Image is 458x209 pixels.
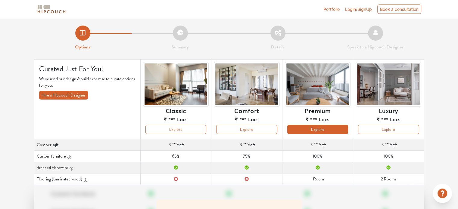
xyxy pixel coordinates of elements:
button: Explore [287,125,348,134]
th: Cost per sqft [34,139,140,151]
p: We've used our design & build expertise to curate options for you. [39,76,136,88]
th: Branded Hardware [34,162,140,174]
th: Custom furniture [34,151,140,162]
h6: Premium [305,107,331,114]
td: 1 Room [282,174,353,185]
button: Hire a Hipcouch Designer [39,91,88,100]
img: header-preview [143,62,209,107]
strong: Summary [172,44,189,50]
td: /sqft [140,139,211,151]
strong: Details [271,44,285,50]
button: Explore [216,125,277,134]
h6: Luxury [379,107,398,114]
button: Explore [358,125,419,134]
th: Flooring (Laminated wood) [34,174,140,185]
td: /sqft [353,139,424,151]
button: Explore [145,125,206,134]
img: header-preview [214,62,279,107]
strong: Options [75,44,90,50]
h6: Classic [166,107,186,114]
img: header-preview [285,62,351,107]
h4: Curated Just For You! [39,64,136,73]
strong: Speak to a Hipcouch Designer [347,44,403,50]
td: /sqft [211,139,282,151]
td: 65% [140,151,211,162]
td: 2 Rooms [353,174,424,185]
h6: Comfort [234,107,259,114]
td: 100% [282,151,353,162]
td: 75% [211,151,282,162]
td: /sqft [282,139,353,151]
span: Login/SignUp [345,7,372,12]
div: Book a consultation [377,5,421,14]
img: logo-horizontal.svg [36,4,67,14]
td: 100% [353,151,424,162]
a: Portfolio [323,6,340,12]
img: header-preview [356,62,421,107]
span: logo-horizontal.svg [36,2,67,16]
